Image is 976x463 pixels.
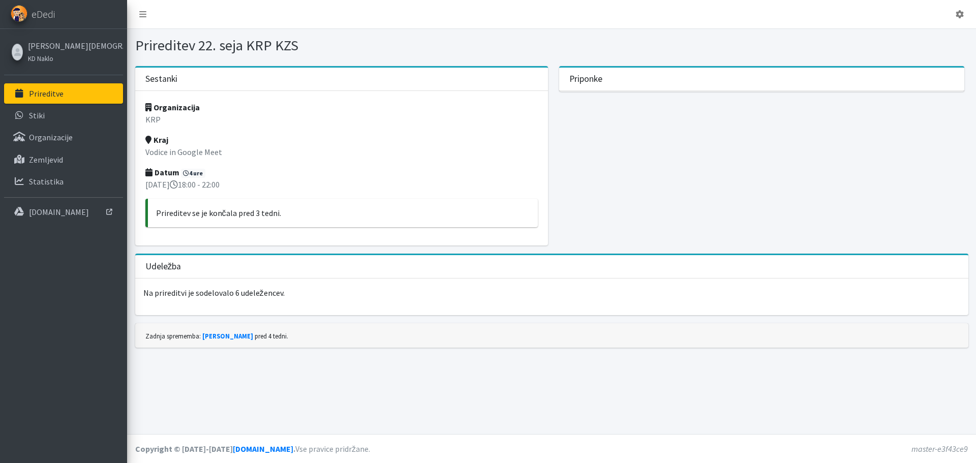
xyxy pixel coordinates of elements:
p: KRP [145,113,538,126]
strong: Copyright © [DATE]-[DATE] . [135,444,295,454]
p: Prireditve [29,88,64,99]
strong: Organizacija [145,102,200,112]
a: [DOMAIN_NAME] [233,444,293,454]
a: Prireditve [4,83,123,104]
p: Zemljevid [29,155,63,165]
img: eDedi [11,5,27,22]
a: [PERSON_NAME][DEMOGRAPHIC_DATA] [28,40,120,52]
h3: Priponke [569,74,602,84]
span: 4 ure [181,169,206,178]
strong: Kraj [145,135,168,145]
h3: Udeležba [145,261,181,272]
a: Organizacije [4,127,123,147]
small: KD Naklo [28,54,53,63]
p: Statistika [29,176,64,187]
a: KD Naklo [28,52,120,64]
p: [DOMAIN_NAME] [29,207,89,217]
p: Organizacije [29,132,73,142]
p: Stiki [29,110,45,120]
span: eDedi [32,7,55,22]
p: [DATE] 18:00 - 22:00 [145,178,538,191]
strong: Datum [145,167,179,177]
p: Vodice in Google Meet [145,146,538,158]
em: master-e3f43ce9 [911,444,968,454]
h3: Sestanki [145,74,177,84]
a: Stiki [4,105,123,126]
a: Zemljevid [4,149,123,170]
footer: Vse pravice pridržane. [127,434,976,463]
small: Zadnja sprememba: pred 4 tedni. [145,332,288,340]
a: Statistika [4,171,123,192]
p: Prireditev se je končala pred 3 tedni. [156,207,530,219]
a: [DOMAIN_NAME] [4,202,123,222]
h1: Prireditev 22. seja KRP KZS [135,37,548,54]
a: [PERSON_NAME] [202,332,253,340]
p: Na prireditvi je sodelovalo 6 udeležencev. [135,279,968,307]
